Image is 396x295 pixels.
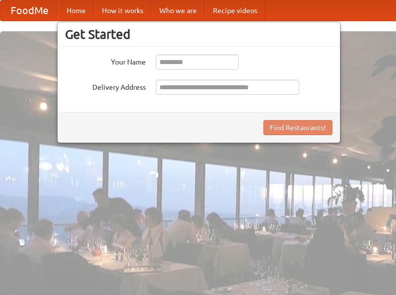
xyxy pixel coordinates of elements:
[65,80,146,92] label: Delivery Address
[94,1,151,21] a: How it works
[1,1,59,21] a: FoodMe
[59,1,94,21] a: Home
[151,1,205,21] a: Who we are
[263,120,332,135] button: Find Restaurants!
[65,54,146,67] label: Your Name
[65,27,332,42] h3: Get Started
[205,1,265,21] a: Recipe videos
